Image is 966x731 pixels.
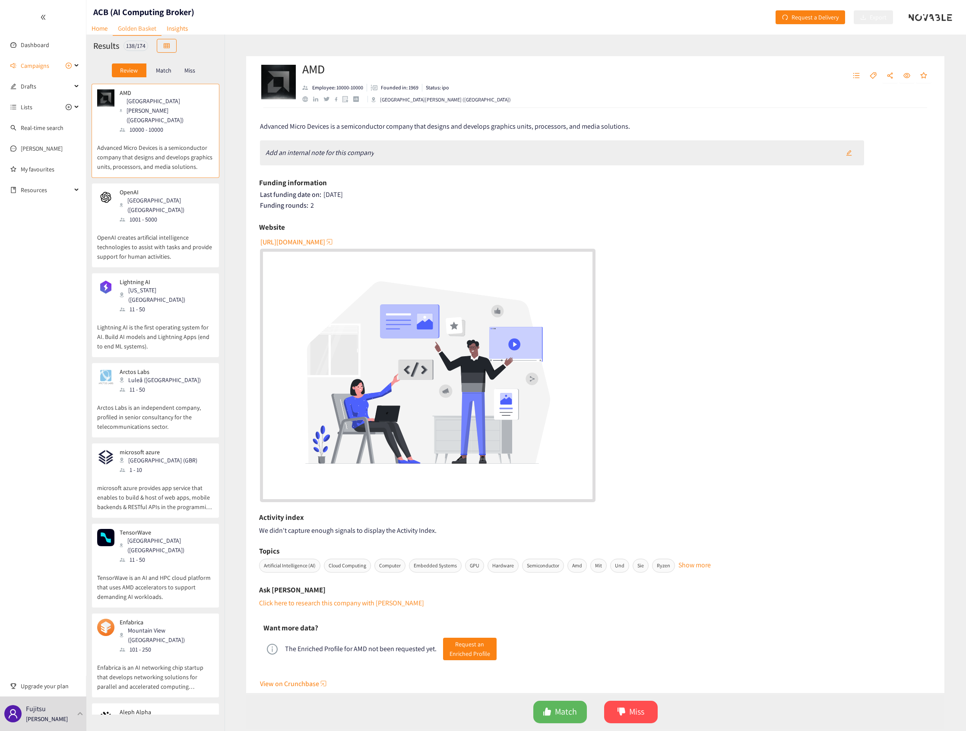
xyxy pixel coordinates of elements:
[324,559,371,573] span: Cloud Computing
[302,96,313,102] a: website
[259,176,327,189] h6: Funding information
[870,72,877,80] span: tag
[422,84,449,92] li: Status
[776,10,845,24] button: redoRequest a Delivery
[93,6,194,18] h1: ACB (AI Computing Broker)
[633,559,649,573] span: Sie
[120,368,201,375] p: Arctos Labs
[555,705,577,718] span: Match
[157,39,177,53] button: table
[260,677,932,690] button: View on Crunchbase
[259,583,326,596] h6: Ask [PERSON_NAME]
[353,96,364,102] a: crunchbase
[113,22,162,36] a: Golden Basket
[97,564,214,601] p: TensorWave is an AI and HPC cloud platform that uses AMD accelerators to support demanding AI wor...
[97,189,114,206] img: Snapshot of the company's website
[66,63,72,69] span: plus-circle
[120,215,213,224] div: 1001 - 5000
[97,449,114,466] img: Snapshot of the company's website
[259,525,931,536] div: We didn't capture enough signals to display the Activity Index.
[899,69,915,83] button: eye
[285,645,437,653] div: The Enriched Profile for AMD not been requested yet.
[40,14,46,20] span: double-left
[849,69,864,83] button: unordered-list
[865,69,881,83] button: tag
[21,161,79,178] a: My favourites
[259,511,304,524] h6: Activity index
[381,84,418,92] p: Founded in: 1969
[164,43,170,50] span: table
[120,196,213,215] div: [GEOGRAPHIC_DATA] ([GEOGRAPHIC_DATA])
[302,60,511,78] h2: AMD
[335,97,343,101] a: facebook
[120,619,208,626] p: Enfabrica
[409,559,462,573] span: Embedded Systems
[21,78,72,95] span: Drafts
[450,639,490,658] span: Request an Enriched Profile
[26,714,68,724] p: [PERSON_NAME]
[920,72,927,80] span: star
[21,145,63,152] a: [PERSON_NAME]
[120,709,172,715] p: Aleph Alpha
[259,559,320,573] span: Artificial Intelligence (AI)
[120,385,206,394] div: 11 - 50
[533,701,587,723] button: likeMatch
[97,709,114,726] img: Snapshot of the company's website
[839,146,858,160] button: edit
[21,181,72,199] span: Resources
[374,559,405,573] span: Computer
[97,654,214,691] p: Enfabrica is an AI networking chip startup that develops networking solutions for parallel and ac...
[426,84,449,92] p: Status: ipo
[26,703,46,714] p: Fujitsu
[184,67,195,74] p: Miss
[610,559,629,573] span: Und
[543,707,551,717] span: like
[120,67,138,74] p: Review
[887,72,893,80] span: share-alt
[371,96,511,104] div: [GEOGRAPHIC_DATA][PERSON_NAME] ([GEOGRAPHIC_DATA])
[260,678,319,689] span: View on Crunchbase
[260,237,325,247] span: [URL][DOMAIN_NAME]
[156,67,171,74] p: Match
[853,72,860,80] span: unordered-list
[66,104,72,110] span: plus-circle
[120,285,213,304] div: [US_STATE] ([GEOGRAPHIC_DATA])
[465,559,484,573] span: GPU
[522,559,564,573] span: Semiconductor
[21,57,49,74] span: Campaigns
[8,709,18,719] span: user
[259,598,424,608] a: Click here to research this company with [PERSON_NAME]
[782,14,788,21] span: redo
[97,224,214,261] p: OpenAI creates artificial intelligence technologies to assist with tasks and provide support for ...
[120,278,208,285] p: Lightning AI
[567,559,587,573] span: Amd
[323,97,334,101] a: twitter
[590,559,607,573] span: Mit
[10,104,16,110] span: unordered-list
[923,690,966,731] iframe: Chat Widget
[97,368,114,386] img: Snapshot of the company's website
[97,89,114,107] img: Snapshot of the company's website
[260,201,932,210] div: 2
[120,304,213,314] div: 11 - 50
[93,40,119,52] h2: Results
[97,134,214,171] p: Advanced Micro Devices is a semiconductor company that designs and develops graphics units, proce...
[120,465,203,475] div: 1 - 10
[488,559,519,573] span: Hardware
[443,638,497,660] button: Request anEnriched Profile
[259,221,285,234] h6: Website
[21,124,63,132] a: Real-time search
[260,190,321,199] span: Last funding date on:
[120,89,208,96] p: AMD
[260,190,932,199] div: [DATE]
[678,560,711,564] button: Show more
[629,705,644,718] span: Miss
[120,96,213,125] div: [GEOGRAPHIC_DATA][PERSON_NAME] ([GEOGRAPHIC_DATA])
[313,97,323,102] a: linkedin
[120,189,208,196] p: OpenAI
[916,69,931,83] button: star
[86,22,113,35] a: Home
[10,63,16,69] span: sound
[617,707,626,717] span: dislike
